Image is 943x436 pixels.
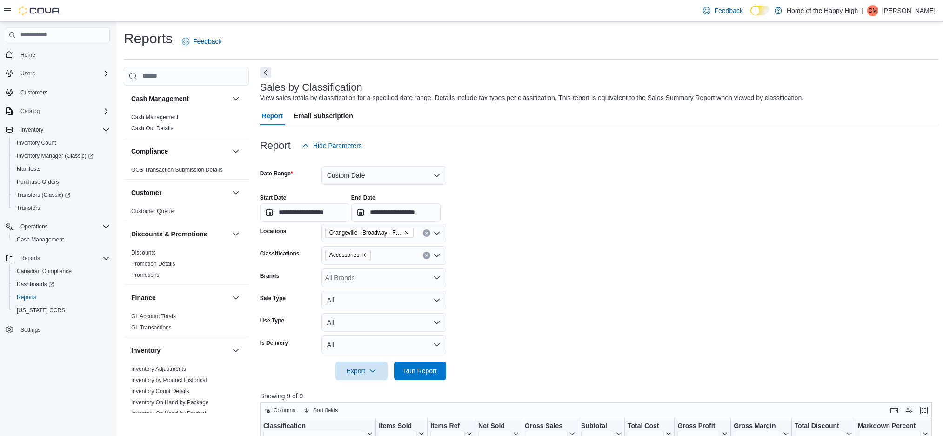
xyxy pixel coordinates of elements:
[17,221,110,232] span: Operations
[13,150,110,161] span: Inventory Manager (Classic)
[17,204,40,212] span: Transfers
[734,422,781,430] div: Gross Margin
[13,305,69,316] a: [US_STATE] CCRS
[17,106,43,117] button: Catalog
[260,93,803,103] div: View sales totals by classification for a specified date range. Details include tax types per cla...
[20,126,43,134] span: Inventory
[263,422,365,430] div: Classification
[882,5,936,16] p: [PERSON_NAME]
[260,228,287,235] label: Locations
[131,229,228,239] button: Discounts & Promotions
[17,221,52,232] button: Operations
[131,166,223,174] span: OCS Transaction Submission Details
[230,228,241,240] button: Discounts & Promotions
[787,5,858,16] p: Home of the Happy High
[13,189,110,201] span: Transfers (Classic)
[2,86,114,99] button: Customers
[379,422,417,430] div: Items Sold
[351,194,375,201] label: End Date
[329,228,402,237] span: Orangeville - Broadway - Fire & Flower
[17,236,64,243] span: Cash Management
[889,405,900,416] button: Keyboard shortcuts
[13,163,44,174] a: Manifests
[124,164,249,179] div: Compliance
[9,149,114,162] a: Inventory Manager (Classic)
[321,335,446,354] button: All
[131,293,156,302] h3: Finance
[430,422,465,430] div: Items Ref
[13,137,60,148] a: Inventory Count
[260,82,362,93] h3: Sales by Classification
[9,136,114,149] button: Inventory Count
[131,293,228,302] button: Finance
[260,339,288,347] label: Is Delivery
[13,234,110,245] span: Cash Management
[131,271,160,279] span: Promotions
[131,208,174,215] a: Customer Queue
[341,362,382,380] span: Export
[313,141,362,150] span: Hide Parameters
[17,87,110,98] span: Customers
[13,163,110,174] span: Manifests
[13,176,63,188] a: Purchase Orders
[321,313,446,332] button: All
[13,234,67,245] a: Cash Management
[131,272,160,278] a: Promotions
[17,68,39,79] button: Users
[230,345,241,356] button: Inventory
[17,178,59,186] span: Purchase Orders
[9,278,114,291] a: Dashboards
[20,89,47,96] span: Customers
[131,261,175,267] a: Promotion Details
[131,410,206,417] a: Inventory On Hand by Product
[131,399,209,406] a: Inventory On Hand by Package
[9,265,114,278] button: Canadian Compliance
[433,274,441,282] button: Open list of options
[17,68,110,79] span: Users
[17,281,54,288] span: Dashboards
[131,249,156,256] span: Discounts
[525,422,568,430] div: Gross Sales
[628,422,664,430] div: Total Cost
[9,188,114,201] a: Transfers (Classic)
[131,366,186,372] a: Inventory Adjustments
[862,5,863,16] p: |
[325,228,414,238] span: Orangeville - Broadway - Fire & Flower
[20,51,35,59] span: Home
[714,6,742,15] span: Feedback
[9,233,114,246] button: Cash Management
[13,202,110,214] span: Transfers
[321,166,446,185] button: Custom Date
[13,176,110,188] span: Purchase Orders
[403,366,437,376] span: Run Report
[298,136,366,155] button: Hide Parameters
[478,422,511,430] div: Net Sold
[13,292,110,303] span: Reports
[9,162,114,175] button: Manifests
[20,70,35,77] span: Users
[750,6,770,15] input: Dark Mode
[131,388,189,395] a: Inventory Count Details
[2,67,114,80] button: Users
[261,405,299,416] button: Columns
[2,220,114,233] button: Operations
[20,326,40,334] span: Settings
[260,317,284,324] label: Use Type
[17,253,110,264] span: Reports
[17,323,110,335] span: Settings
[433,229,441,237] button: Open list of options
[17,124,47,135] button: Inventory
[124,247,249,284] div: Discounts & Promotions
[260,295,286,302] label: Sale Type
[2,105,114,118] button: Catalog
[867,5,878,16] div: Cam Miles
[321,291,446,309] button: All
[918,405,930,416] button: Enter fullscreen
[230,292,241,303] button: Finance
[17,165,40,173] span: Manifests
[423,252,430,259] button: Clear input
[131,114,178,121] span: Cash Management
[131,346,228,355] button: Inventory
